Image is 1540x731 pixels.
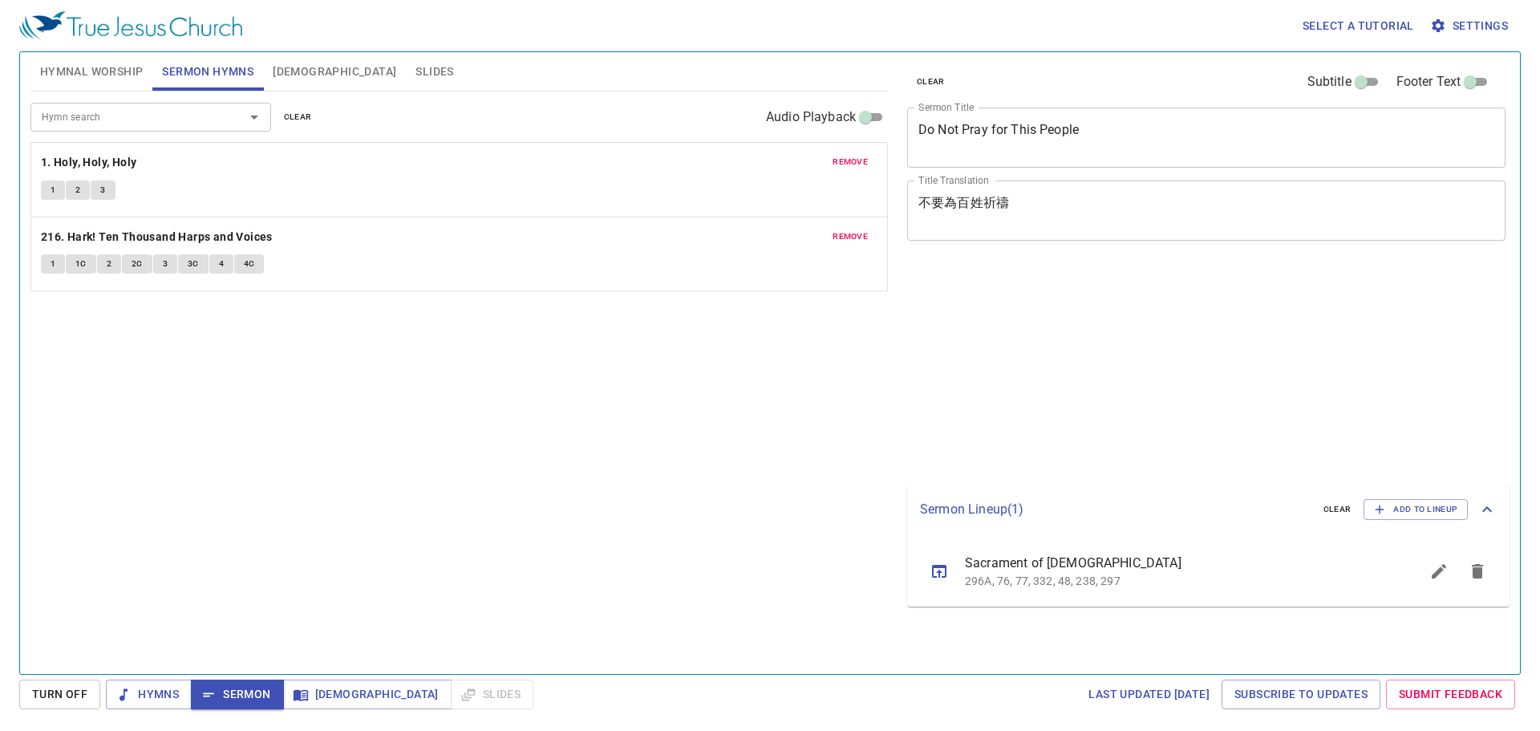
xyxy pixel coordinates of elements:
[41,254,65,274] button: 1
[907,483,1510,536] div: Sermon Lineup(1)clearAdd to Lineup
[51,183,55,197] span: 1
[1222,680,1380,709] a: Subscribe to Updates
[40,62,144,82] span: Hymnal Worship
[41,152,137,173] b: 1. Holy, Holy, Holy
[283,680,452,709] button: [DEMOGRAPHIC_DATA]
[209,254,233,274] button: 4
[234,254,265,274] button: 4C
[41,227,275,247] button: 216. Hark! Ten Thousand Harps and Voices
[907,536,1510,607] ul: sermon lineup list
[19,680,100,709] button: Turn Off
[100,183,105,197] span: 3
[41,227,273,247] b: 216. Hark! Ten Thousand Harps and Voices
[823,227,877,246] button: remove
[1314,500,1361,519] button: clear
[965,554,1381,573] span: Sacrament of [DEMOGRAPHIC_DATA]
[1386,680,1515,709] a: Submit Feedback
[1296,11,1420,41] button: Select a tutorial
[1082,680,1216,709] a: Last updated [DATE]
[204,684,270,705] span: Sermon
[1234,684,1368,705] span: Subscribe to Updates
[273,62,396,82] span: [DEMOGRAPHIC_DATA]
[920,500,1311,519] p: Sermon Lineup ( 1 )
[901,258,1388,477] iframe: from-child
[119,684,179,705] span: Hymns
[918,122,1494,152] textarea: Do Not Pray for This People
[19,11,242,40] img: True Jesus Church
[132,257,143,271] span: 2C
[66,181,90,200] button: 2
[163,257,168,271] span: 3
[918,195,1494,225] textarea: 不要為百姓祈禱
[965,573,1381,589] p: 296A, 76, 77, 332, 48, 238, 297
[243,106,265,128] button: Open
[122,254,152,274] button: 2C
[415,62,453,82] span: Slides
[907,72,954,91] button: clear
[153,254,177,274] button: 3
[284,110,312,124] span: clear
[833,155,868,169] span: remove
[91,181,115,200] button: 3
[162,62,253,82] span: Sermon Hymns
[1374,502,1457,517] span: Add to Lineup
[219,257,224,271] span: 4
[1088,684,1210,705] span: Last updated [DATE]
[51,257,55,271] span: 1
[1307,72,1352,91] span: Subtitle
[1303,16,1414,36] span: Select a tutorial
[1427,11,1514,41] button: Settings
[1399,684,1502,705] span: Submit Feedback
[1364,499,1468,520] button: Add to Lineup
[1433,16,1508,36] span: Settings
[823,152,877,172] button: remove
[106,680,192,709] button: Hymns
[1323,502,1352,517] span: clear
[296,684,439,705] span: [DEMOGRAPHIC_DATA]
[191,680,283,709] button: Sermon
[178,254,209,274] button: 3C
[41,181,65,200] button: 1
[32,684,87,705] span: Turn Off
[766,108,856,127] span: Audio Playback
[75,183,80,197] span: 2
[107,257,111,271] span: 2
[66,254,96,274] button: 1C
[917,75,945,89] span: clear
[97,254,121,274] button: 2
[833,229,868,244] span: remove
[75,257,87,271] span: 1C
[244,257,255,271] span: 4C
[41,152,140,173] button: 1. Holy, Holy, Holy
[188,257,199,271] span: 3C
[274,108,322,127] button: clear
[1396,72,1461,91] span: Footer Text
